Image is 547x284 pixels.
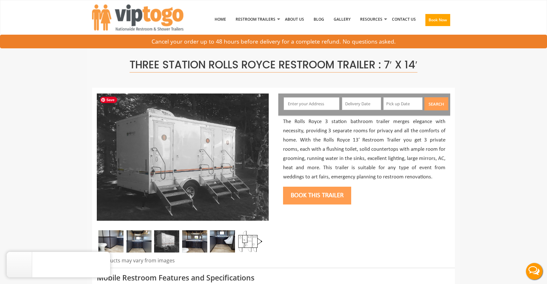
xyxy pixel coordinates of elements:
[154,230,179,253] img: Side view of three station restroom trailer with three separate doors with signs
[126,230,152,253] img: Zoomed out inside view of restroom station with a mirror and sink
[280,3,309,36] a: About Us
[130,57,417,73] span: Three Station Rolls Royce Restroom Trailer : 7′ x 14′
[210,230,235,253] img: Zoomed out inside view of male restroom station with a mirror, a urinal and a sink
[283,187,351,204] button: Book this trailer
[283,117,445,182] p: The Rolls Royce 3 station bathroom trailer merges elegance with necessity, providing 3 separate r...
[238,230,263,253] img: Floor Plan of 3 station restroom with sink and toilet
[421,3,455,40] a: Book Now
[97,274,450,282] h3: Mobile Restroom Features and Specifications
[231,3,280,36] a: Restroom Trailers
[97,257,269,268] div: Products may vary from images
[383,97,423,110] input: Pick up Date
[182,230,207,253] img: Zoomed out full inside view of restroom station with a stall, a mirror and a sink
[425,14,450,26] button: Book Now
[92,4,183,31] img: VIPTOGO
[355,3,387,36] a: Resources
[309,3,329,36] a: Blog
[210,3,231,36] a: Home
[342,97,381,110] input: Delivery Date
[387,3,421,36] a: Contact Us
[522,259,547,284] button: Live Chat
[329,3,355,36] a: Gallery
[97,94,269,221] img: Side view of three station restroom trailer with three separate doors with signs
[100,97,117,103] span: Save
[284,97,340,110] input: Enter your Address
[424,97,448,110] button: Search
[98,230,124,253] img: A close view of inside of a station with a stall, mirror and cabinets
